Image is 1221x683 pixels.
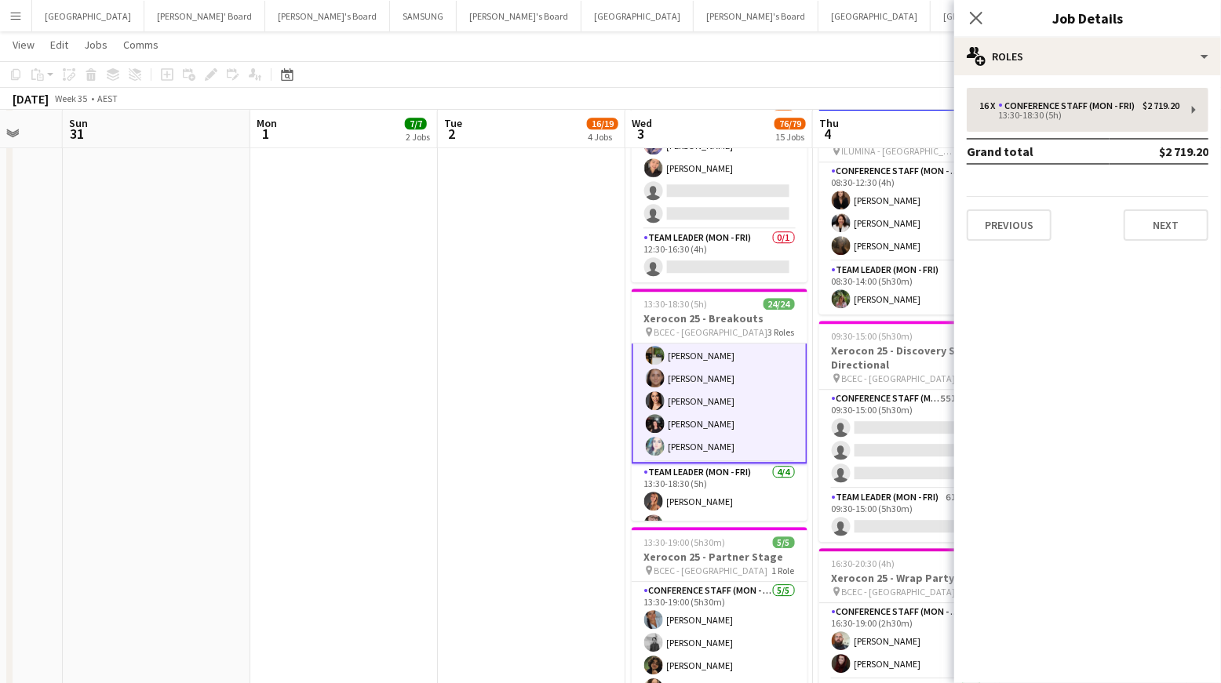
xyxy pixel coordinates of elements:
[842,372,956,384] span: BCEC - [GEOGRAPHIC_DATA]
[819,321,995,542] app-job-card: 09:30-15:00 (5h30m)0/4Xerocon 25 - Discovery Stage Directional BCEC - [GEOGRAPHIC_DATA]2 RolesCon...
[254,125,277,143] span: 1
[842,145,956,157] span: ILUMINA - [GEOGRAPHIC_DATA]
[644,536,726,548] span: 13:30-19:00 (5h30m)
[442,125,462,143] span: 2
[406,131,430,143] div: 2 Jobs
[764,298,795,310] span: 24/24
[632,550,807,564] h3: Xerocon 25 - Partner Stage
[967,139,1110,164] td: Grand total
[52,93,91,104] span: Week 35
[69,116,88,130] span: Sun
[629,125,652,143] span: 3
[819,489,995,542] app-card-role: Team Leader (Mon - Fri)6I0/109:30-15:00 (5h30m)
[832,558,895,569] span: 16:30-20:30 (4h)
[632,463,807,585] app-card-role: Team Leader (Mon - Fri)4/413:30-18:30 (5h)[PERSON_NAME][PERSON_NAME]
[117,35,165,55] a: Comms
[819,390,995,489] app-card-role: Conference Staff (Mon - Fri)55I0/309:30-15:00 (5h30m)
[32,1,144,31] button: [GEOGRAPHIC_DATA]
[842,586,956,598] span: BCEC - [GEOGRAPHIC_DATA]
[265,1,390,31] button: [PERSON_NAME]'s Board
[78,35,114,55] a: Jobs
[644,298,708,310] span: 13:30-18:30 (5h)
[819,116,839,130] span: Thu
[654,326,768,338] span: BCEC - [GEOGRAPHIC_DATA]
[632,107,807,229] app-card-role: Conference Staff (Mon - Fri)50I2/412:30-16:30 (4h)[PERSON_NAME][PERSON_NAME]
[257,116,277,130] span: Mon
[587,118,618,129] span: 16/19
[144,1,265,31] button: [PERSON_NAME]' Board
[632,53,807,282] app-job-card: 12:30-16:30 (4h)2/5Xerocon 25 - Demo Stage BCEC - [GEOGRAPHIC_DATA]2 RolesConference Staff (Mon -...
[998,100,1141,111] div: Conference Staff (Mon - Fri)
[44,35,75,55] a: Edit
[67,125,88,143] span: 31
[832,330,913,342] span: 09:30-15:00 (5h30m)
[1110,139,1208,164] td: $2 719.20
[457,1,581,31] button: [PERSON_NAME]'s Board
[954,8,1221,28] h3: Job Details
[819,107,995,314] app-job-card: 08:30-14:00 (5h30m)4/4AWS Software & Tech Co. Day ILUMINA - [GEOGRAPHIC_DATA]2 RolesConference St...
[1143,100,1179,111] div: $2 719.20
[818,1,931,31] button: [GEOGRAPHIC_DATA]
[97,93,118,104] div: AEST
[775,118,806,129] span: 76/79
[84,38,108,52] span: Jobs
[632,229,807,282] app-card-role: Team Leader (Mon - Fri)0/112:30-16:30 (4h)
[775,131,805,143] div: 15 Jobs
[123,38,159,52] span: Comms
[632,289,807,521] app-job-card: 13:30-18:30 (5h)24/24Xerocon 25 - Breakouts BCEC - [GEOGRAPHIC_DATA]3 Roles[PERSON_NAME] [PERSON_...
[444,116,462,130] span: Tue
[819,343,995,372] h3: Xerocon 25 - Discovery Stage Directional
[654,565,768,576] span: BCEC - [GEOGRAPHIC_DATA]
[13,38,35,52] span: View
[581,1,694,31] button: [GEOGRAPHIC_DATA]
[819,261,995,314] app-card-role: Team Leader (Mon - Fri)1/108:30-14:00 (5h30m)[PERSON_NAME]
[819,571,995,585] h3: Xerocon 25 - Wrap Party
[6,35,41,55] a: View
[390,1,457,31] button: SAMSUNG
[50,38,68,52] span: Edit
[694,1,818,31] button: [PERSON_NAME]'s Board
[819,603,995,679] app-card-role: Conference Staff (Mon - Fri)2/216:30-19:00 (2h30m)[PERSON_NAME][PERSON_NAME]
[1124,209,1208,241] button: Next
[931,1,1117,31] button: [GEOGRAPHIC_DATA]/Gold Coast Winter
[979,111,1179,119] div: 13:30-18:30 (5h)
[954,38,1221,75] div: Roles
[819,162,995,261] app-card-role: Conference Staff (Mon - Fri)3/308:30-12:30 (4h)[PERSON_NAME][PERSON_NAME][PERSON_NAME]
[768,326,795,338] span: 3 Roles
[13,91,49,107] div: [DATE]
[772,565,795,576] span: 1 Role
[967,209,1052,241] button: Previous
[588,131,618,143] div: 4 Jobs
[817,125,839,143] span: 4
[405,118,427,129] span: 7/7
[979,100,998,111] div: 16 x
[632,116,652,130] span: Wed
[773,536,795,548] span: 5/5
[632,311,807,325] h3: Xerocon 25 - Breakouts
